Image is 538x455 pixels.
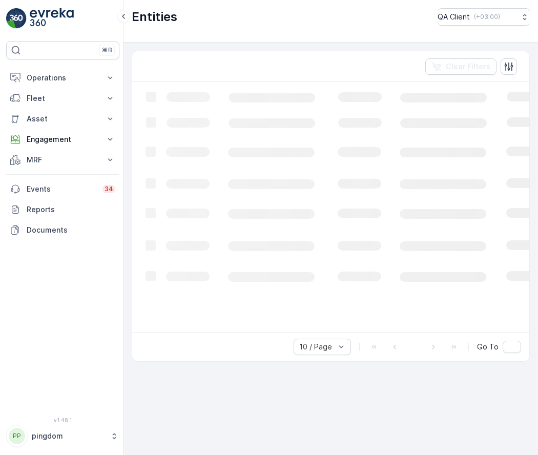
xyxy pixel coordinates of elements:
p: Fleet [27,93,99,104]
p: pingdom [32,431,105,441]
img: logo_light-DOdMpM7g.png [30,8,74,29]
button: QA Client(+03:00) [438,8,530,26]
p: 34 [105,185,113,193]
button: Asset [6,109,119,129]
p: MRF [27,155,99,165]
button: Operations [6,68,119,88]
a: Reports [6,199,119,220]
p: Events [27,184,96,194]
p: Documents [27,225,115,235]
a: Documents [6,220,119,240]
a: Events34 [6,179,119,199]
p: ( +03:00 ) [474,13,500,21]
img: logo [6,8,27,29]
p: Clear Filters [446,61,490,72]
button: Engagement [6,129,119,150]
p: Engagement [27,134,99,144]
p: Reports [27,204,115,215]
p: Entities [132,9,177,25]
p: ⌘B [102,46,112,54]
p: QA Client [438,12,470,22]
span: v 1.48.1 [6,417,119,423]
p: Asset [27,114,99,124]
button: PPpingdom [6,425,119,447]
button: Clear Filters [425,58,496,75]
p: Operations [27,73,99,83]
button: MRF [6,150,119,170]
button: Fleet [6,88,119,109]
span: Go To [477,342,499,352]
div: PP [9,428,25,444]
